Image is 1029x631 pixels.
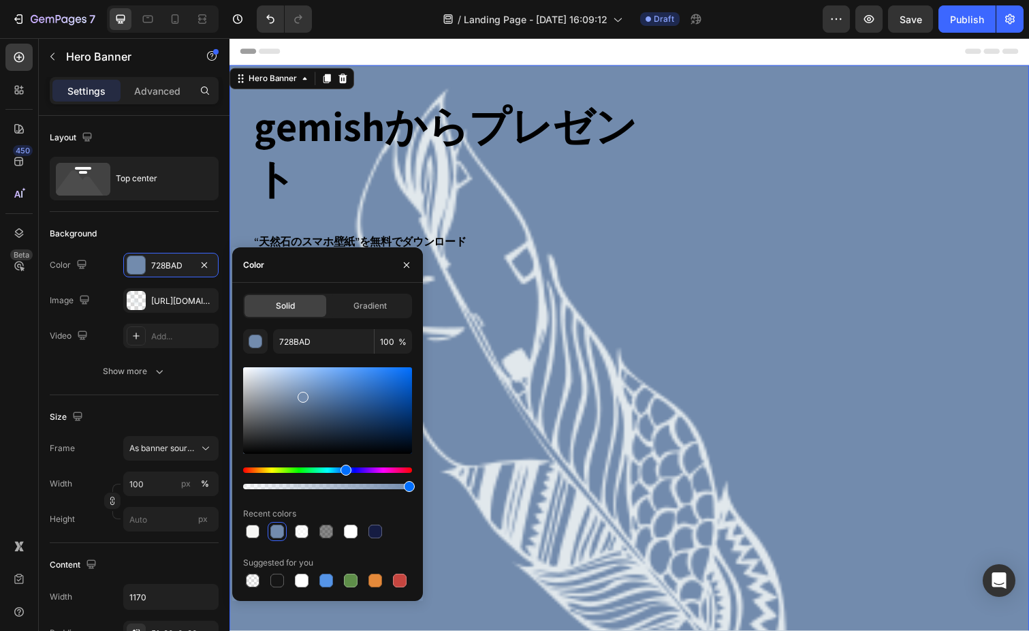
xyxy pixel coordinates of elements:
[123,436,219,461] button: As banner source
[103,365,166,378] div: Show more
[50,129,95,147] div: Layout
[134,84,180,98] p: Advanced
[50,478,72,490] label: Width
[229,38,1029,631] iframe: Design area
[353,300,387,312] span: Gradient
[151,330,215,343] div: Add...
[10,249,33,260] div: Beta
[50,256,90,275] div: Color
[50,442,75,455] label: Frame
[181,478,191,490] div: px
[243,259,264,271] div: Color
[198,514,208,524] span: px
[129,442,196,455] span: As banner source
[50,556,99,574] div: Content
[950,12,984,27] div: Publish
[257,5,312,33] div: Undo/Redo
[66,48,182,65] p: Hero Banner
[243,557,313,569] div: Suggested for you
[67,84,106,98] p: Settings
[5,5,101,33] button: 7
[938,5,996,33] button: Publish
[50,292,93,310] div: Image
[888,5,933,33] button: Save
[50,228,97,240] div: Background
[124,585,218,609] input: Auto
[178,476,194,492] button: %
[50,591,72,603] div: Width
[243,508,296,520] div: Recent colors
[50,408,86,427] div: Size
[398,336,407,348] span: %
[50,513,75,525] label: Height
[13,145,33,156] div: 450
[89,11,95,27] p: 7
[243,467,412,473] div: Hue
[654,13,674,25] span: Draft
[464,12,607,27] span: Landing Page - [DATE] 16:09:12
[151,260,191,272] div: 728BAD
[458,12,461,27] span: /
[123,507,219,532] input: px
[197,476,213,492] button: px
[50,327,91,345] div: Video
[50,359,219,384] button: Show more
[116,163,199,194] div: Top center
[276,300,295,312] span: Solid
[151,295,215,307] div: [URL][DOMAIN_NAME]
[983,564,1015,597] div: Open Intercom Messenger
[201,478,209,490] div: %
[273,329,374,354] input: Eg: FFFFFF
[123,472,219,496] input: px%
[900,14,922,25] span: Save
